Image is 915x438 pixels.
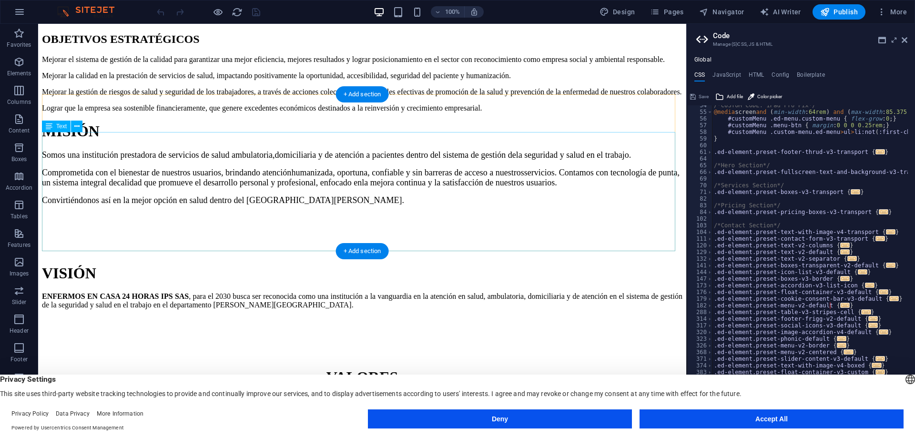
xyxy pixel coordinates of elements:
div: 71 [687,189,713,195]
div: 141 [687,262,713,269]
span: Navigator [699,7,744,17]
div: 288 [687,309,713,316]
p: Footer [10,356,28,363]
div: 60 [687,142,713,149]
h4: CSS [694,71,705,82]
span: ... [858,269,867,275]
div: 66 [687,169,713,175]
div: 368 [687,349,713,356]
div: 83 [687,202,713,209]
span: ... [851,189,860,194]
span: ... [840,303,850,308]
span: ... [886,263,895,268]
h4: HTML [749,71,764,82]
div: 314 [687,316,713,322]
div: 120 [687,242,713,249]
button: Publish [813,4,865,20]
div: 326 [687,342,713,349]
span: More [877,7,907,17]
p: Elements [7,70,31,77]
span: ... [875,369,885,375]
div: 323 [687,336,713,342]
span: ... [868,316,878,321]
span: ... [879,329,888,335]
div: 54 [687,102,713,109]
span: ... [879,289,888,295]
h4: Global [694,56,712,64]
div: 320 [687,329,713,336]
h4: Config [772,71,789,82]
div: 147 [687,275,713,282]
p: Tables [10,213,28,220]
div: 111 [687,235,713,242]
span: ... [837,343,846,348]
div: 182 [687,302,713,309]
span: ... [875,149,885,154]
div: 103 [687,222,713,229]
div: 104 [687,229,713,235]
div: 371 [687,356,713,362]
button: Pages [646,4,687,20]
span: ... [868,323,878,328]
h3: Manage (S)CSS, JS & HTML [713,40,888,49]
h6: 100% [445,6,460,18]
span: Color picker [757,91,782,102]
i: On resize automatically adjust zoom level to fit chosen device. [470,8,478,16]
div: 57 [687,122,713,129]
div: + Add section [336,86,389,102]
div: 144 [687,269,713,275]
span: ... [872,363,882,368]
span: Publish [820,7,858,17]
button: Color picker [746,91,783,102]
h2: Code [713,31,907,40]
div: 317 [687,322,713,329]
span: ... [840,276,850,281]
span: ... [840,243,850,248]
button: Navigator [695,4,748,20]
div: 59 [687,135,713,142]
p: Slider [12,298,27,306]
span: ... [862,309,871,315]
div: 82 [687,195,713,202]
p: Boxes [11,155,27,163]
h4: JavaScript [712,71,741,82]
span: ... [875,236,885,241]
p: Features [8,241,30,249]
span: ... [844,349,854,355]
button: reload [231,6,243,18]
div: 84 [687,209,713,215]
button: More [873,4,911,20]
span: Design [600,7,635,17]
span: ... [837,336,846,341]
i: Reload page [232,7,243,18]
button: Click here to leave preview mode and continue editing [212,6,224,18]
div: 64 [687,155,713,162]
div: 102 [687,215,713,222]
span: Text [56,123,67,129]
span: ... [840,249,850,255]
div: + Add section [336,243,389,259]
p: Header [10,327,29,335]
p: Accordion [6,184,32,192]
div: 176 [687,289,713,295]
span: ... [847,256,857,261]
div: 56 [687,115,713,122]
div: 173 [687,282,713,289]
span: ... [879,209,888,214]
span: ... [875,356,885,361]
span: ... [865,283,874,288]
div: 132 [687,255,713,262]
div: 70 [687,182,713,189]
button: 100% [431,6,465,18]
button: Add file [714,91,744,102]
span: Pages [650,7,683,17]
div: 374 [687,362,713,369]
p: Columns [7,98,31,106]
h4: Boilerplate [797,71,825,82]
div: Design (Ctrl+Alt+Y) [596,4,639,20]
img: Editor Logo [55,6,126,18]
div: 61 [687,149,713,155]
div: 55 [687,109,713,115]
button: Design [596,4,639,20]
span: ... [886,229,895,234]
